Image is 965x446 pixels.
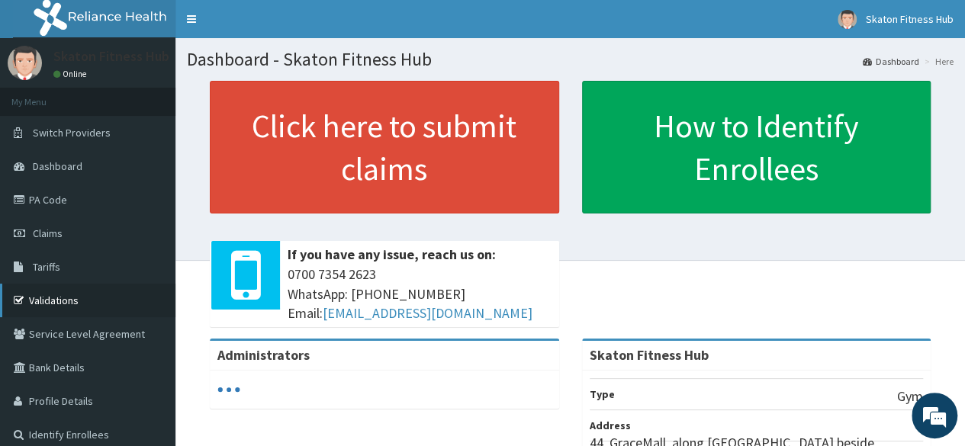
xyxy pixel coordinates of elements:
[590,346,709,364] strong: Skaton Fitness Hub
[866,12,954,26] span: Skaton Fitness Hub
[53,50,169,63] p: Skaton Fitness Hub
[33,260,60,274] span: Tariffs
[33,126,111,140] span: Switch Providers
[582,81,931,213] a: How to Identify Enrollees
[33,159,82,173] span: Dashboard
[217,378,240,401] svg: audio-loading
[323,304,532,322] a: [EMAIL_ADDRESS][DOMAIN_NAME]
[590,419,631,432] b: Address
[921,55,954,68] li: Here
[288,265,552,323] span: 0700 7354 2623 WhatsApp: [PHONE_NUMBER] Email:
[8,46,42,80] img: User Image
[217,346,310,364] b: Administrators
[53,69,90,79] a: Online
[33,226,63,240] span: Claims
[210,81,559,213] a: Click here to submit claims
[590,387,615,401] b: Type
[187,50,954,69] h1: Dashboard - Skaton Fitness Hub
[288,245,496,263] b: If you have any issue, reach us on:
[863,55,919,68] a: Dashboard
[897,387,923,406] p: Gym
[838,10,857,29] img: User Image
